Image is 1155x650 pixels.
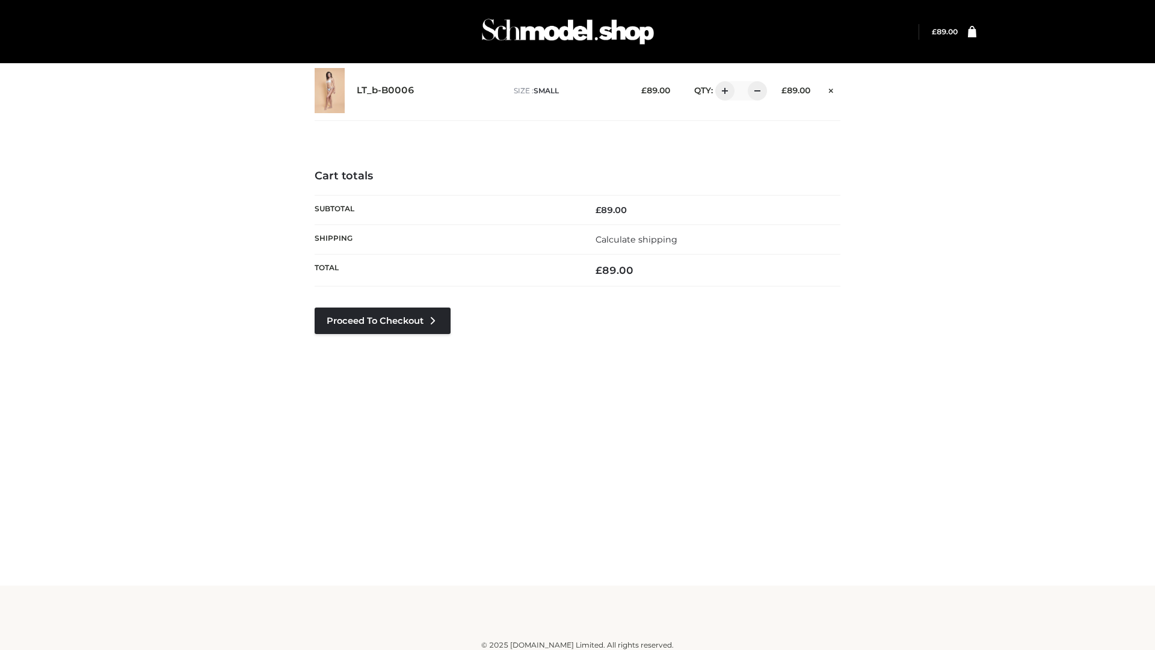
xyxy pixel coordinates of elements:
span: £ [596,205,601,215]
h4: Cart totals [315,170,840,183]
span: £ [596,264,602,276]
span: £ [932,27,937,36]
a: Remove this item [822,81,840,97]
bdi: 89.00 [932,27,958,36]
bdi: 89.00 [641,85,670,95]
th: Total [315,255,577,286]
span: SMALL [534,86,559,95]
bdi: 89.00 [781,85,810,95]
div: QTY: [682,81,763,101]
p: size : [514,85,623,96]
span: £ [781,85,787,95]
bdi: 89.00 [596,205,627,215]
bdi: 89.00 [596,264,633,276]
a: Calculate shipping [596,234,677,245]
th: Shipping [315,224,577,254]
th: Subtotal [315,195,577,224]
a: LT_b-B0006 [357,85,414,96]
span: £ [641,85,647,95]
img: Schmodel Admin 964 [478,8,658,55]
a: Proceed to Checkout [315,308,451,334]
a: £89.00 [932,27,958,36]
